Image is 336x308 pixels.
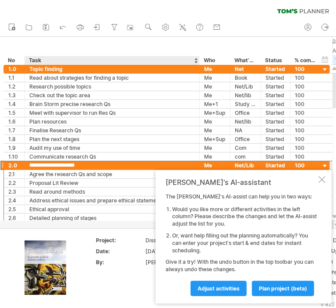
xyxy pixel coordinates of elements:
[204,109,226,117] div: Me+Sup
[8,152,20,161] div: 1.10
[29,214,195,222] div: Detailed planning of stages
[8,56,20,65] div: No
[295,161,316,170] div: 100
[204,126,226,135] div: Me
[146,237,219,244] div: Dissertation Timescale
[235,144,256,152] div: Com
[235,100,256,108] div: Study Room
[29,82,195,91] div: Research possible topics
[8,109,20,117] div: 1.5
[265,117,286,126] div: Started
[204,135,226,143] div: Me+Sup
[235,161,256,170] div: Net/Lib
[8,170,20,178] div: 2.1
[259,285,307,292] span: plan project (beta)
[321,301,335,308] div: v 422
[235,109,256,117] div: Office
[29,117,195,126] div: Plan resources
[8,117,20,126] div: 1.6
[235,65,256,73] div: Net
[166,178,317,187] div: [PERSON_NAME]'s AI-assistant
[8,188,20,196] div: 2.3
[29,144,195,152] div: Audit my use of time
[29,109,195,117] div: Meet with supervisor to run Res Qs
[204,56,225,65] div: Who
[295,91,316,99] div: 100
[25,241,66,295] img: ae64b563-e3e0-416d-90a8-e32b171956a1.jpg
[8,161,20,170] div: 2.0
[204,161,226,170] div: Me
[204,100,226,108] div: Me+1
[29,100,195,108] div: Brain Storm precise research Qs
[172,206,317,228] li: Would you like more or different activities in the left column? Please describe the changes and l...
[235,82,256,91] div: Net/Lib
[235,74,256,82] div: Book
[265,91,286,99] div: Started
[252,281,314,296] a: plan project (beta)
[8,196,20,205] div: 2.4
[265,126,286,135] div: Started
[29,205,195,213] div: Ethical approval
[204,152,226,161] div: Me
[265,65,286,73] div: Started
[29,91,195,99] div: Check out the topic area
[235,91,256,99] div: Net/lib
[265,56,285,65] div: Status
[265,144,286,152] div: Started
[8,74,20,82] div: 1.1
[204,144,226,152] div: Me
[265,161,286,170] div: Started
[294,56,315,65] div: % complete
[235,135,256,143] div: Office
[8,144,20,152] div: 1.9
[29,135,195,143] div: Plan the next stages
[295,117,316,126] div: 100
[265,109,286,117] div: Started
[204,82,226,91] div: Me
[8,179,20,187] div: 2.2
[295,109,316,117] div: 100
[146,258,219,266] div: [PERSON_NAME]
[8,91,20,99] div: 1.3
[96,248,144,255] div: Date:
[8,82,20,91] div: 1.2
[265,100,286,108] div: Started
[265,152,286,161] div: Started
[295,82,316,91] div: 100
[265,74,286,82] div: Started
[295,100,316,108] div: 100
[198,285,240,292] span: Adjust activities
[8,205,20,213] div: 2.5
[29,56,195,65] div: Task
[295,135,316,143] div: 100
[265,82,286,91] div: Started
[235,126,256,135] div: NA
[29,188,195,196] div: Read around methods
[235,117,256,126] div: Net/lib
[29,196,195,205] div: Address ethical issues and prepare ethical statement
[295,74,316,82] div: 100
[204,74,226,82] div: Me
[172,232,317,254] li: Or, want help filling out the planning automatically? You can enter your project's start & end da...
[29,126,195,135] div: Finalise Research Qs
[8,100,20,108] div: 1.4
[8,135,20,143] div: 1.8
[235,152,256,161] div: com
[29,152,195,161] div: Communicate research Qs
[166,193,317,296] div: The [PERSON_NAME]'s AI-assist can help you in two ways: Give it a try! With the undo button in th...
[204,65,226,73] div: Me
[8,214,20,222] div: 2.6
[29,74,195,82] div: Read about strategies for finding a topic
[146,248,219,255] div: [DATE]
[96,258,144,266] div: By:
[96,237,144,244] div: Project:
[8,126,20,135] div: 1.7
[295,65,316,73] div: 100
[204,91,226,99] div: Me
[8,65,20,73] div: 1.0
[29,179,195,187] div: Proposal Lit Review
[265,135,286,143] div: Started
[204,117,226,126] div: Me
[191,281,247,296] a: Adjust activities
[29,65,195,73] div: Topic finding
